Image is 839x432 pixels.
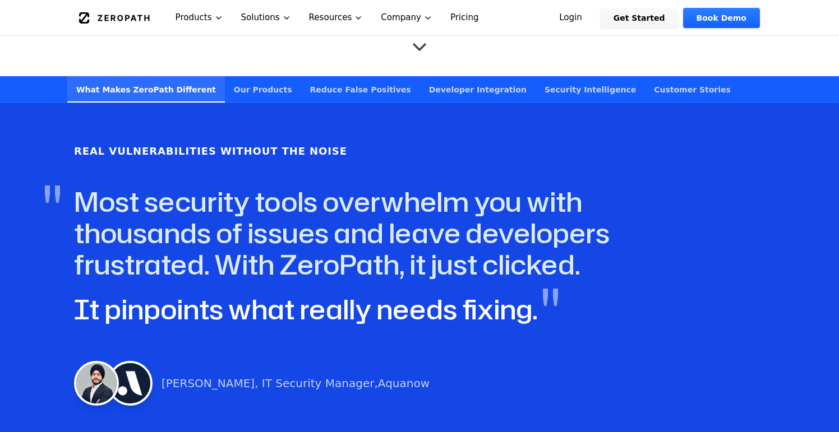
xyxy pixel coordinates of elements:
[645,76,740,103] a: Customer Stories
[600,8,679,28] a: Get Started
[541,280,560,334] span: "
[225,76,301,103] a: Our Products
[301,76,420,103] a: Reduce False Positives
[67,76,225,103] a: What Makes ZeroPath Different
[43,177,62,231] span: "
[536,76,645,103] a: Security Intelligence
[108,361,153,406] img: Harneet
[408,30,431,53] button: Scroll to next section
[74,143,347,159] h6: Real Vulnerabilities Without the Noise
[683,8,760,28] a: Book Demo
[546,8,596,28] a: Login
[74,290,537,328] span: It pinpoints what really needs fixing.
[420,76,536,103] a: Developer Integration
[378,377,430,390] a: Aquanow
[162,375,430,391] p: [PERSON_NAME], IT Security Manager,
[74,186,720,280] h4: Most security tools overwhelm you with thousands of issues and leave developers frustrated. With ...
[74,361,119,406] img: Harneet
